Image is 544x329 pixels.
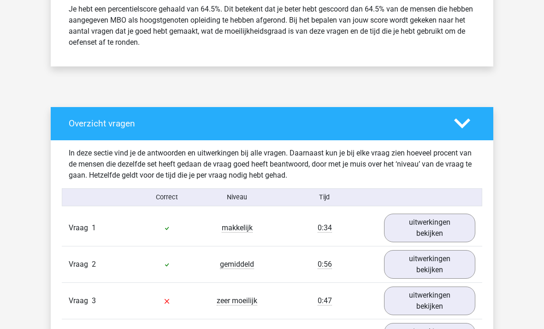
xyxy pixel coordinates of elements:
span: Vraag [69,223,92,234]
span: 1 [92,224,96,233]
span: 0:47 [318,297,332,306]
span: zeer moeilijk [217,297,257,306]
a: uitwerkingen bekijken [384,214,475,243]
a: uitwerkingen bekijken [384,251,475,279]
a: uitwerkingen bekijken [384,287,475,316]
span: Vraag [69,259,92,270]
div: Tijd [272,193,377,203]
div: In deze sectie vind je de antwoorden en uitwerkingen bij alle vragen. Daarnaast kun je bij elke v... [62,148,482,181]
span: gemiddeld [220,260,254,269]
span: 0:56 [318,260,332,269]
span: makkelijk [222,224,253,233]
div: Niveau [202,193,272,203]
span: Vraag [69,296,92,307]
h4: Overzicht vragen [69,119,440,129]
span: 0:34 [318,224,332,233]
div: Correct [132,193,202,203]
span: 3 [92,297,96,305]
span: 2 [92,260,96,269]
div: Je hebt een percentielscore gehaald van 64.5%. Dit betekent dat je beter hebt gescoord dan 64.5% ... [62,0,482,52]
